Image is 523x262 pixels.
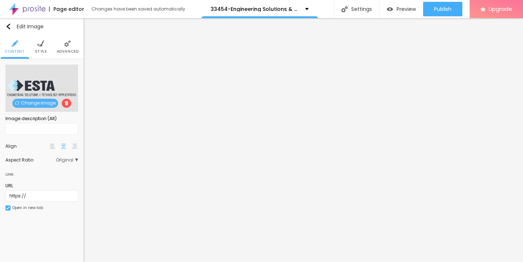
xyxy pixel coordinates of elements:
[61,144,66,149] img: paragraph-center-align.svg
[72,144,77,149] img: paragraph-right-align.svg
[12,206,43,210] div: Open in new tab
[488,6,512,12] span: Upgrade
[397,6,416,12] span: Preview
[15,101,19,105] img: Icone
[56,158,78,162] span: Original
[50,144,55,149] img: paragraph-left-align.svg
[423,2,462,16] button: Publish
[5,158,56,162] div: Aspect Ratio
[12,40,18,47] img: Icone
[380,2,423,16] button: Preview
[84,18,523,262] iframe: Editor
[64,40,71,47] img: Icone
[92,7,185,11] div: Changes have been saved automatically
[5,170,14,178] div: Link
[49,7,84,12] div: Page editor
[37,40,44,47] img: Icone
[434,6,451,12] span: Publish
[6,206,10,210] img: Icone
[211,7,300,12] p: 33454-Engineering Solutions & Technology Applications Corp
[5,115,78,122] div: Image description (Alt)
[57,50,79,53] span: Advanced
[64,101,69,105] img: Icone
[5,144,49,148] div: Align
[341,6,348,12] img: Icone
[5,24,44,29] div: Edit Image
[387,6,393,12] img: view-1.svg
[5,166,78,179] div: Link
[35,50,47,53] span: Style
[5,24,11,29] img: Icone
[12,99,58,108] span: Change image
[5,183,78,189] div: URL
[5,50,25,53] span: Content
